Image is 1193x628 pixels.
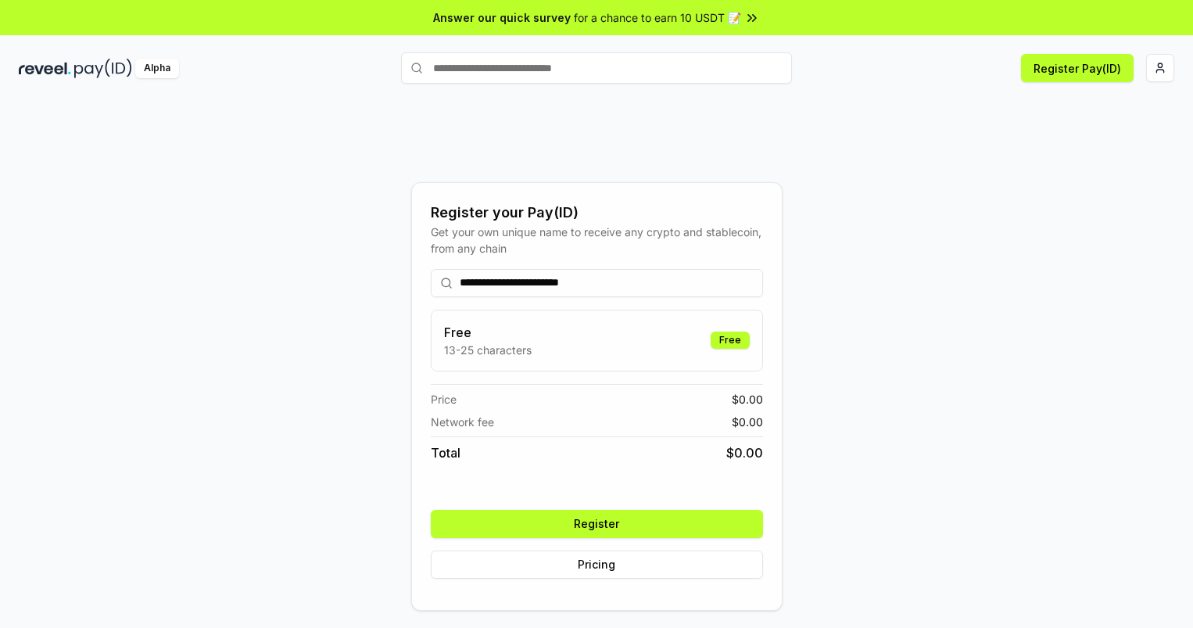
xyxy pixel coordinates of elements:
[431,551,763,579] button: Pricing
[444,342,532,358] p: 13-25 characters
[433,9,571,26] span: Answer our quick survey
[431,510,763,538] button: Register
[19,59,71,78] img: reveel_dark
[711,332,750,349] div: Free
[431,202,763,224] div: Register your Pay(ID)
[726,443,763,462] span: $ 0.00
[431,391,457,407] span: Price
[574,9,741,26] span: for a chance to earn 10 USDT 📝
[74,59,132,78] img: pay_id
[431,414,494,430] span: Network fee
[1021,54,1134,82] button: Register Pay(ID)
[135,59,179,78] div: Alpha
[444,323,532,342] h3: Free
[732,391,763,407] span: $ 0.00
[732,414,763,430] span: $ 0.00
[431,443,460,462] span: Total
[431,224,763,257] div: Get your own unique name to receive any crypto and stablecoin, from any chain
